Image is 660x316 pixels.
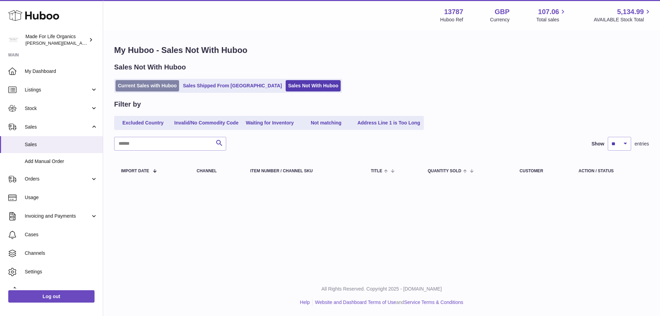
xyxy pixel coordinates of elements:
[115,117,170,129] a: Excluded Country
[25,269,98,275] span: Settings
[286,80,341,91] a: Sales Not With Huboo
[25,250,98,257] span: Channels
[536,7,567,23] a: 107.06 Total sales
[172,117,241,129] a: Invalid/No Commodity Code
[495,7,509,17] strong: GBP
[25,287,98,294] span: Returns
[25,124,90,130] span: Sales
[312,299,463,306] li: and
[536,17,567,23] span: Total sales
[25,68,98,75] span: My Dashboard
[25,141,98,148] span: Sales
[315,299,396,305] a: Website and Dashboard Terms of Use
[114,45,649,56] h1: My Huboo - Sales Not With Huboo
[428,169,461,173] span: Quantity Sold
[25,105,90,112] span: Stock
[109,286,654,292] p: All Rights Reserved. Copyright 2025 - [DOMAIN_NAME]
[440,17,463,23] div: Huboo Ref
[197,169,236,173] div: Channel
[25,231,98,238] span: Cases
[538,7,559,17] span: 107.06
[25,87,90,93] span: Listings
[8,290,95,303] a: Log out
[635,141,649,147] span: entries
[371,169,382,173] span: Title
[25,158,98,165] span: Add Manual Order
[299,117,354,129] a: Not matching
[25,213,90,219] span: Invoicing and Payments
[579,169,642,173] div: Action / Status
[592,141,604,147] label: Show
[300,299,310,305] a: Help
[25,176,90,182] span: Orders
[355,117,423,129] a: Address Line 1 is Too Long
[250,169,357,173] div: Item Number / Channel SKU
[444,7,463,17] strong: 13787
[121,169,149,173] span: Import date
[25,40,175,46] span: [PERSON_NAME][EMAIL_ADDRESS][PERSON_NAME][DOMAIN_NAME]
[404,299,463,305] a: Service Terms & Conditions
[8,35,19,45] img: geoff.winwood@madeforlifeorganics.com
[114,63,186,72] h2: Sales Not With Huboo
[25,194,98,201] span: Usage
[25,33,87,46] div: Made For Life Organics
[617,7,644,17] span: 5,134.99
[594,7,652,23] a: 5,134.99 AVAILABLE Stock Total
[115,80,179,91] a: Current Sales with Huboo
[180,80,284,91] a: Sales Shipped From [GEOGRAPHIC_DATA]
[490,17,510,23] div: Currency
[242,117,297,129] a: Waiting for Inventory
[594,17,652,23] span: AVAILABLE Stock Total
[520,169,565,173] div: Customer
[114,100,141,109] h2: Filter by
